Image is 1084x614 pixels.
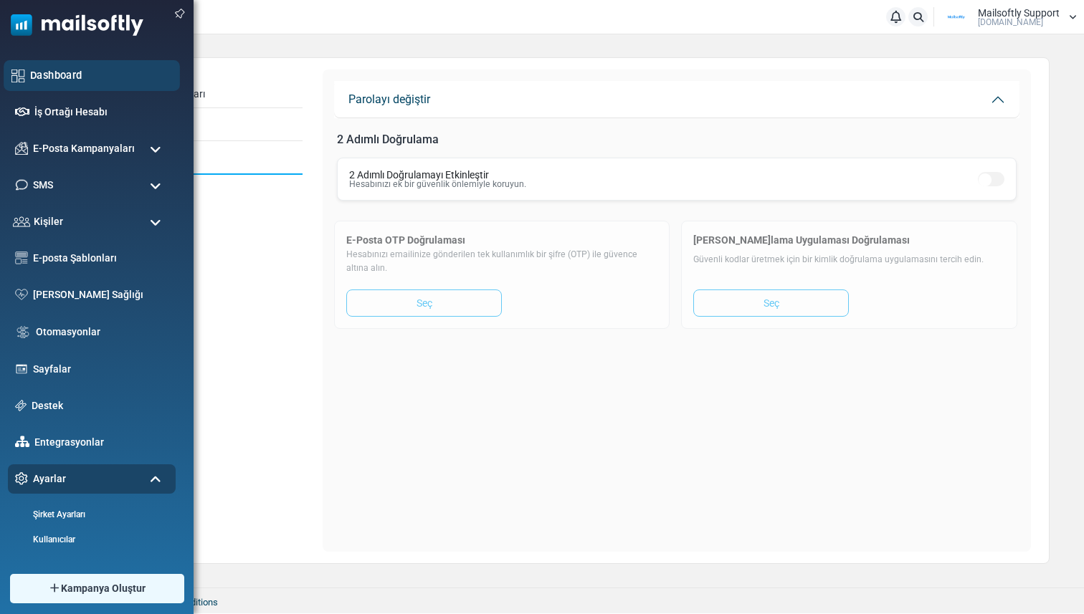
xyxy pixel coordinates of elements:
span: [DOMAIN_NAME] [978,18,1043,27]
span: E-Posta Kampanyaları [33,141,135,156]
a: Hesabım [113,114,303,141]
img: sms-icon.png [15,178,28,191]
img: dashboard-icon.svg [11,69,25,82]
a: E-posta Şablonları [33,251,168,266]
span: SMS [33,178,53,193]
span: Mailsoftly Support [978,8,1060,18]
footer: 2025 [47,587,1084,613]
a: Seç [693,289,849,317]
span: E-Posta OTP Doğrulaması [346,233,657,248]
a: Şirket Ayarları [113,81,303,108]
img: support-icon.svg [15,400,27,411]
span: 2 Adımlı Doğrulamayı Etkinleştir [349,169,489,181]
a: Dashboard [30,67,172,83]
img: settings-icon.svg [15,472,28,485]
img: contacts-icon.svg [13,216,30,226]
p: Hesabınızı ek bir güvenlik önlemiyle koruyun. [349,180,526,188]
p: Güvenli kodlar üretmek için bir kimlik doğrulama uygulamasını tercih edin. [693,253,1004,266]
img: campaigns-icon.png [15,142,28,155]
span: Kişiler [34,214,63,229]
h6: 2 Adımlı Doğrulama [337,133,1017,146]
a: Kullanıcılar [8,533,172,546]
img: User Logo [938,6,974,28]
a: Entegrasyonlar [34,435,168,450]
a: Destek [32,398,168,413]
a: Sayfalar [33,362,168,377]
a: Seç [346,289,502,317]
span: Kampanya Oluştur [61,581,146,596]
a: [PERSON_NAME] Sağlığı [33,287,168,302]
a: Şirket Ayarları [8,508,172,521]
a: İş Ortağı Hesabı [34,105,168,120]
img: domain-health-icon.svg [15,289,28,300]
a: User Logo Mailsoftly Support [DOMAIN_NAME] [938,6,1077,28]
a: Güvenlik [113,146,303,174]
a: Otomasyonlar [36,325,168,340]
img: workflow.svg [15,324,31,340]
span: [PERSON_NAME]lama Uygulaması Doğrulaması [693,233,1004,248]
button: Parolayı değiştir [334,81,1019,118]
img: landing_pages.svg [15,363,28,375]
img: email-templates-icon.svg [15,251,28,264]
span: Ayarlar [33,471,66,486]
p: Hesabınızı emailinize gönderilen tek kullanımlık bir şifre (OTP) ile güvence altına alın. [346,248,657,274]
